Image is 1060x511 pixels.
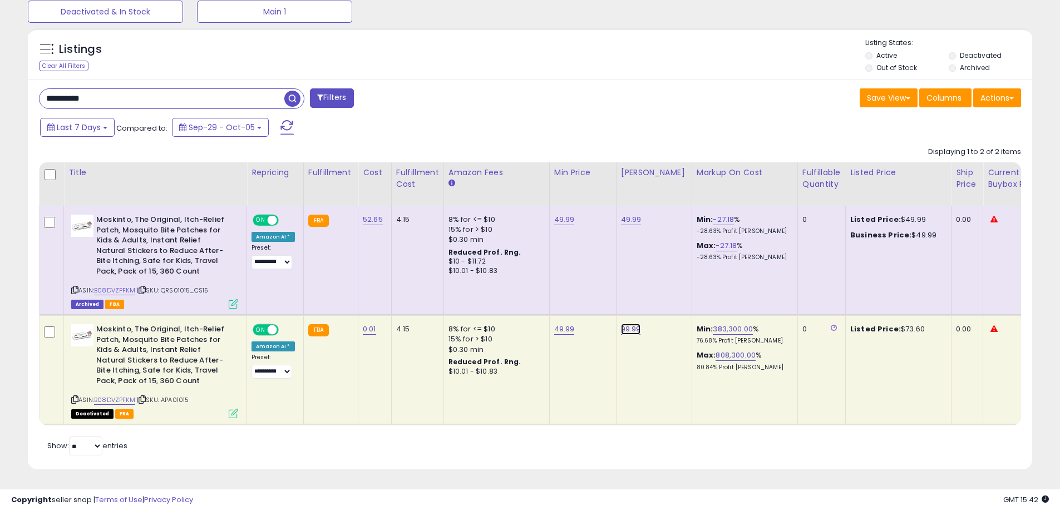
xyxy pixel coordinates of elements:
button: Filters [310,88,353,108]
div: 0 [802,215,837,225]
span: 2025-10-13 15:42 GMT [1003,494,1049,505]
img: 413z5TmKYfL._SL40_.jpg [71,215,93,237]
div: $10.01 - $10.83 [448,266,541,276]
a: -27.18 [716,240,737,251]
button: Last 7 Days [40,118,115,137]
div: % [697,350,789,371]
span: ON [254,325,268,335]
div: Clear All Filters [39,61,88,71]
span: Show: entries [47,440,127,451]
div: 8% for <= $10 [448,324,541,334]
label: Out of Stock [876,63,917,72]
div: Ship Price [956,167,978,190]
a: Privacy Policy [144,494,193,505]
div: Amazon AI * [252,232,295,242]
button: Deactivated & In Stock [28,1,183,23]
a: B08DVZPFKM [94,286,135,295]
th: The percentage added to the cost of goods (COGS) that forms the calculator for Min & Max prices. [692,162,797,206]
div: seller snap | | [11,495,193,505]
div: 8% for <= $10 [448,215,541,225]
b: Business Price: [850,230,911,240]
p: 76.68% Profit [PERSON_NAME] [697,337,789,345]
button: Columns [919,88,972,107]
span: FBA [105,300,124,309]
div: Fulfillment Cost [396,167,439,190]
a: B08DVZPFKM [94,395,135,405]
span: Sep-29 - Oct-05 [189,122,255,133]
div: $73.60 [850,324,943,334]
div: ASIN: [71,324,238,417]
small: Amazon Fees. [448,178,455,188]
span: OFF [277,216,295,225]
span: ON [254,216,268,225]
b: Reduced Prof. Rng. [448,357,521,366]
a: 0.01 [363,324,376,335]
div: Fulfillable Quantity [802,167,841,190]
div: Title [68,167,242,178]
span: FBA [115,409,134,419]
label: Deactivated [960,51,1002,60]
label: Archived [960,63,990,72]
h5: Listings [59,42,102,57]
button: Actions [973,88,1021,107]
div: [PERSON_NAME] [621,167,687,178]
div: Amazon AI * [252,341,295,351]
div: % [697,215,789,235]
div: 4.15 [396,215,435,225]
div: Markup on Cost [697,167,793,178]
a: 808,300.00 [716,350,756,361]
b: Min: [697,324,713,334]
small: FBA [308,324,329,336]
a: 49.99 [621,214,642,225]
p: -28.63% Profit [PERSON_NAME] [697,254,789,261]
div: Min Price [554,167,612,178]
a: 49.99 [554,324,575,335]
strong: Copyright [11,494,52,505]
div: Amazon Fees [448,167,545,178]
a: 383,300.00 [713,324,753,335]
p: 80.84% Profit [PERSON_NAME] [697,364,789,371]
b: Max: [697,350,716,360]
div: 15% for > $10 [448,225,541,235]
div: 15% for > $10 [448,334,541,344]
span: OFF [277,325,295,335]
label: Active [876,51,897,60]
div: Fulfillment [308,167,353,178]
div: Preset: [252,244,295,269]
b: Moskinto, The Original, Itch-Relief Patch, Mosquito Bite Patches for Kids & Adults, Instant Relie... [96,215,231,279]
div: Cost [363,167,387,178]
div: 0.00 [956,324,974,334]
a: 52.65 [363,214,383,225]
b: Reduced Prof. Rng. [448,247,521,257]
button: Main 1 [197,1,352,23]
div: Repricing [252,167,299,178]
b: Max: [697,240,716,251]
a: Terms of Use [95,494,142,505]
small: FBA [308,215,329,227]
div: $10.01 - $10.83 [448,367,541,376]
b: Listed Price: [850,214,901,225]
b: Min: [697,214,713,225]
div: 0 [802,324,837,334]
b: Listed Price: [850,324,901,334]
button: Save View [860,88,918,107]
span: | SKU: QRS01015_CS15 [137,286,208,295]
a: 99.99 [621,324,641,335]
div: % [697,241,789,261]
span: Compared to: [116,123,167,133]
div: $49.99 [850,215,943,225]
div: $0.30 min [448,345,541,355]
p: -28.63% Profit [PERSON_NAME] [697,227,789,235]
img: 413z5TmKYfL._SL40_.jpg [71,324,93,346]
div: ASIN: [71,215,238,307]
span: Listings that have been deleted from Seller Central [71,300,103,309]
b: Moskinto, The Original, Itch-Relief Patch, Mosquito Bite Patches for Kids & Adults, Instant Relie... [96,324,231,389]
div: $0.30 min [448,235,541,245]
div: Displaying 1 to 2 of 2 items [928,147,1021,157]
button: Sep-29 - Oct-05 [172,118,269,137]
div: Preset: [252,354,295,379]
div: 0.00 [956,215,974,225]
span: All listings that are unavailable for purchase on Amazon for any reason other than out-of-stock [71,409,114,419]
span: Columns [926,92,962,103]
div: Listed Price [850,167,946,178]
